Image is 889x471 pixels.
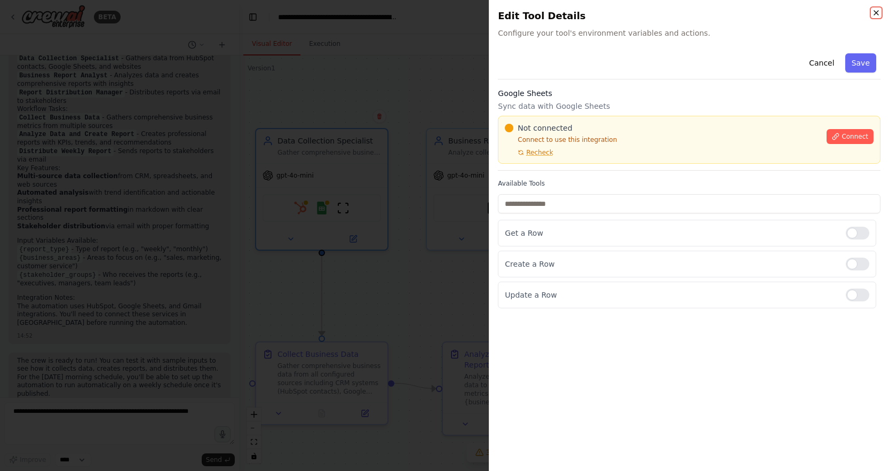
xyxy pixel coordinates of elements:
button: Connect [827,129,874,144]
span: Not connected [518,123,572,133]
label: Available Tools [498,179,880,188]
span: Connect [842,132,868,141]
h2: Edit Tool Details [498,9,880,23]
p: Create a Row [505,259,837,269]
p: Connect to use this integration [505,135,820,144]
h3: Google Sheets [498,88,880,99]
button: Cancel [803,53,840,73]
span: Recheck [526,148,553,157]
p: Get a Row [505,228,837,238]
span: Configure your tool's environment variables and actions. [498,28,880,38]
button: Recheck [505,148,553,157]
button: Save [845,53,876,73]
p: Sync data with Google Sheets [498,101,880,111]
p: Update a Row [505,290,837,300]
